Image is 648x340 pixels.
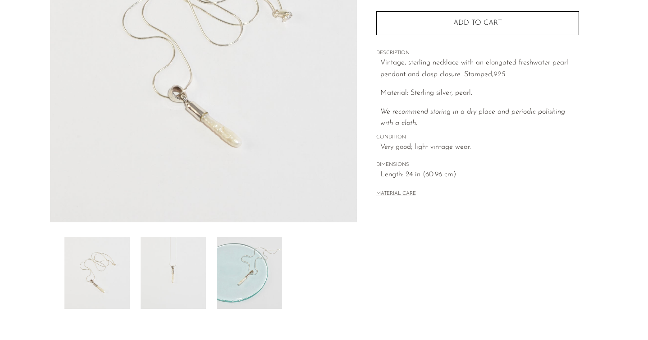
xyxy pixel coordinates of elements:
button: MATERIAL CARE [376,191,416,198]
i: We recommend storing in a dry place and periodic polishing with a cloth. [380,108,565,127]
span: Add to cart [453,19,502,27]
span: DESCRIPTION [376,49,579,57]
button: Add to cart [376,11,579,35]
span: Very good; light vintage wear. [380,142,579,153]
span: CONDITION [376,133,579,142]
span: Length: 24 in (60.96 cm) [380,169,579,181]
em: 925. [493,71,507,78]
p: Material: Sterling silver, pearl. [380,87,579,99]
p: Vintage, sterling necklace with an elongated freshwater pearl pendant and clasp closure. Stamped, [380,57,579,80]
img: Freshwater Pearl Pendant Necklace [141,237,206,309]
img: Freshwater Pearl Pendant Necklace [64,237,130,309]
span: DIMENSIONS [376,161,579,169]
img: Freshwater Pearl Pendant Necklace [217,237,282,309]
